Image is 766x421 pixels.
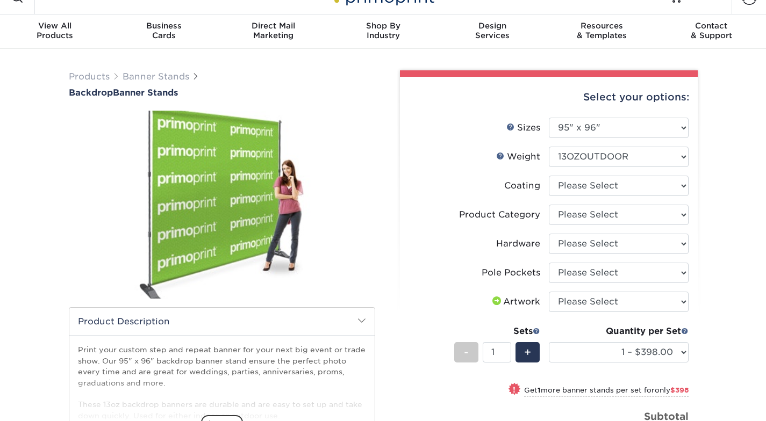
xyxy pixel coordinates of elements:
[547,14,657,49] a: Resources& Templates
[655,386,689,394] span: only
[538,386,541,394] strong: 1
[496,150,540,163] div: Weight
[459,208,540,221] div: Product Category
[482,266,540,279] div: Pole Pockets
[69,88,113,98] span: Backdrop
[78,344,366,421] p: Print your custom step and repeat banner for your next big event or trade show. Our 95" x 96" bac...
[69,88,375,98] h1: Banner Stands
[504,179,540,192] div: Coating
[110,14,219,49] a: BusinessCards
[513,384,516,395] span: !
[496,237,540,250] div: Hardware
[110,21,219,40] div: Cards
[69,99,375,310] img: Backdrop 01
[328,14,438,49] a: Shop ByIndustry
[656,14,766,49] a: Contact& Support
[454,325,540,338] div: Sets
[409,77,689,118] div: Select your options:
[69,71,110,82] a: Products
[219,21,328,40] div: Marketing
[328,21,438,40] div: Industry
[549,325,689,338] div: Quantity per Set
[438,14,547,49] a: DesignServices
[656,21,766,40] div: & Support
[328,21,438,31] span: Shop By
[219,14,328,49] a: Direct MailMarketing
[506,121,540,134] div: Sizes
[656,21,766,31] span: Contact
[438,21,547,40] div: Services
[547,21,657,31] span: Resources
[219,21,328,31] span: Direct Mail
[547,21,657,40] div: & Templates
[438,21,547,31] span: Design
[69,88,375,98] a: BackdropBanner Stands
[490,295,540,308] div: Artwork
[670,386,689,394] span: $398
[69,308,375,335] h2: Product Description
[123,71,189,82] a: Banner Stands
[110,21,219,31] span: Business
[524,386,689,397] small: Get more banner stands per set for
[464,344,469,360] span: -
[524,344,531,360] span: +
